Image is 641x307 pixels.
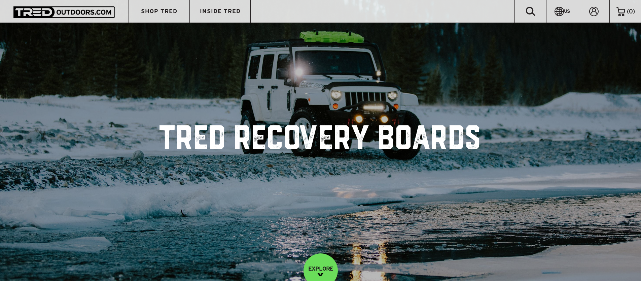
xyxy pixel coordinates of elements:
a: EXPLORE [304,253,338,288]
img: TRED Outdoors America [13,6,115,18]
span: SHOP TRED [141,8,177,14]
img: cart-icon [616,7,625,16]
span: ( ) [627,8,635,14]
span: INSIDE TRED [200,8,241,14]
h1: TRED Recovery Boards [159,125,482,156]
img: down-image [317,273,324,276]
span: 0 [629,8,633,14]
